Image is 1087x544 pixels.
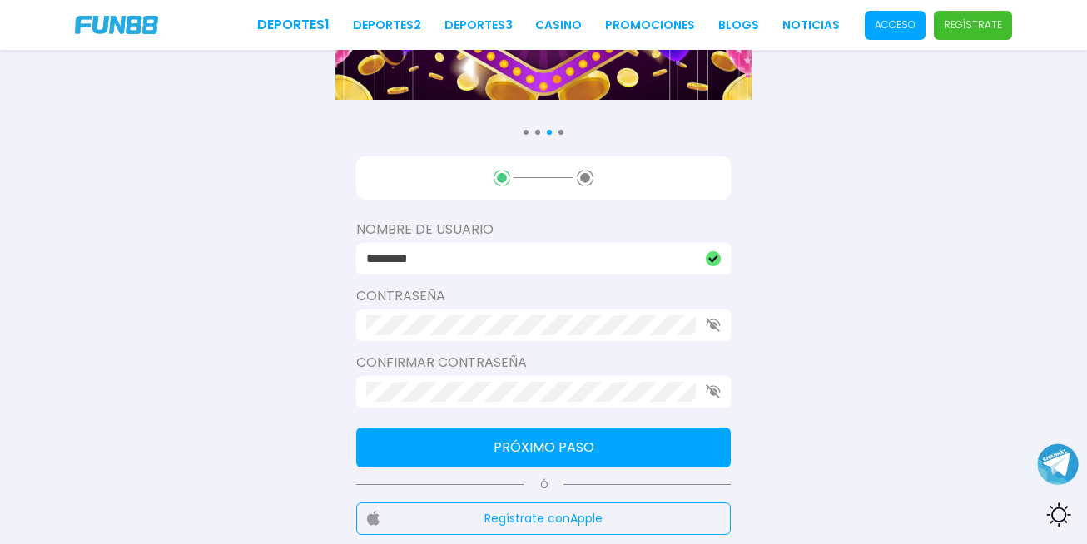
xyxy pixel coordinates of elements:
a: BLOGS [718,17,759,34]
button: Próximo paso [356,428,731,467]
a: CASINO [535,17,582,34]
p: Acceso [875,17,916,32]
label: Nombre de usuario [356,220,731,240]
div: Switch theme [1037,494,1079,536]
label: Confirmar contraseña [356,353,731,373]
p: Regístrate [944,17,1002,32]
a: NOTICIAS [782,17,840,34]
a: Deportes2 [353,17,421,34]
a: Deportes3 [444,17,513,34]
p: Ó [356,477,731,492]
img: Company Logo [75,16,158,34]
label: Contraseña [356,286,731,306]
button: Join telegram channel [1037,443,1079,486]
button: Regístrate conApple [356,502,731,535]
a: Deportes1 [257,15,330,35]
a: Promociones [605,17,695,34]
